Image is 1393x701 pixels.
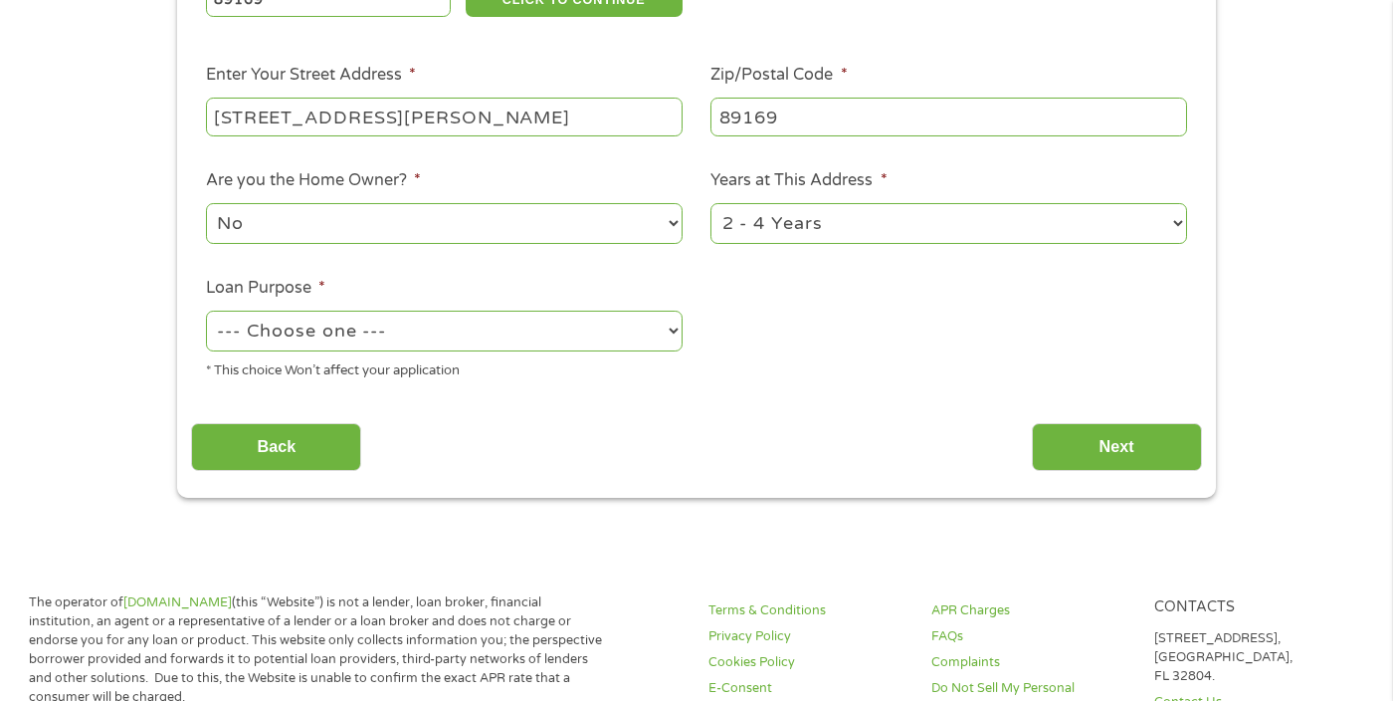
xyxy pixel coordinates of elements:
label: Are you the Home Owner? [206,170,421,191]
a: [DOMAIN_NAME] [123,594,232,610]
h4: Contacts [1154,598,1352,617]
a: APR Charges [931,601,1129,620]
label: Enter Your Street Address [206,65,416,86]
input: Next [1032,423,1202,472]
input: Back [191,423,361,472]
a: Terms & Conditions [708,601,906,620]
label: Years at This Address [710,170,887,191]
a: Privacy Policy [708,627,906,646]
input: 1 Main Street [206,98,683,135]
a: FAQs [931,627,1129,646]
label: Loan Purpose [206,278,325,299]
label: Zip/Postal Code [710,65,847,86]
a: Complaints [931,653,1129,672]
p: [STREET_ADDRESS], [GEOGRAPHIC_DATA], FL 32804. [1154,629,1352,686]
div: * This choice Won’t affect your application [206,354,683,381]
a: Cookies Policy [708,653,906,672]
a: E-Consent [708,679,906,698]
